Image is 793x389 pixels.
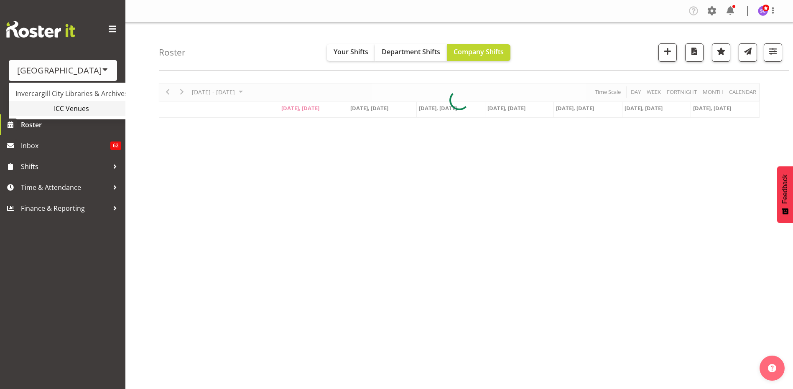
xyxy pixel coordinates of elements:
[17,64,109,77] div: [GEOGRAPHIC_DATA]
[9,101,148,116] a: ICC Venues
[447,44,510,61] button: Company Shifts
[739,43,757,62] button: Send a list of all shifts for the selected filtered period to all rostered employees.
[21,139,110,152] span: Inbox
[9,86,148,101] a: Invercargill City Libraries & Archives
[21,181,109,194] span: Time & Attendance
[110,141,121,150] span: 62
[21,202,109,215] span: Finance & Reporting
[454,47,504,56] span: Company Shifts
[758,6,768,16] img: stephen-cook564.jpg
[685,43,704,62] button: Download a PDF of the roster according to the set date range.
[21,119,121,131] span: Roster
[334,47,368,56] span: Your Shifts
[159,48,186,57] h4: Roster
[777,166,793,223] button: Feedback - Show survey
[658,43,677,62] button: Add a new shift
[768,364,776,372] img: help-xxl-2.png
[327,44,375,61] button: Your Shifts
[6,21,75,38] img: Rosterit website logo
[382,47,440,56] span: Department Shifts
[712,43,730,62] button: Highlight an important date within the roster.
[764,43,782,62] button: Filter Shifts
[781,174,789,204] span: Feedback
[375,44,447,61] button: Department Shifts
[21,160,109,173] span: Shifts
